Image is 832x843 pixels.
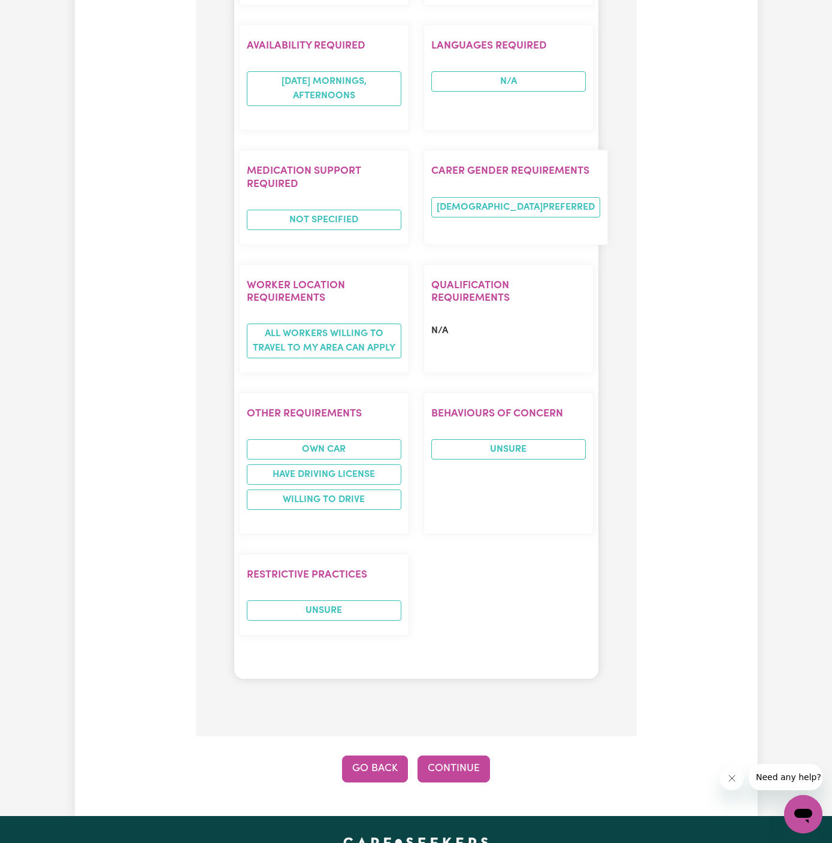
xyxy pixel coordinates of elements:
[247,569,401,581] h2: Restrictive Practices
[417,756,490,782] button: Continue
[431,279,586,304] h2: Qualification requirements
[431,326,448,336] span: N/A
[247,600,401,621] span: UNSURE
[247,279,401,304] h2: Worker location requirements
[784,795,822,833] iframe: Button to launch messaging window
[749,764,822,790] iframe: Message from company
[431,197,600,217] span: [DEMOGRAPHIC_DATA] preferred
[431,407,586,420] h2: Behaviours of Concern
[247,210,401,230] span: Not specified
[247,40,401,52] h2: Availability required
[431,40,586,52] h2: Languages required
[431,439,586,460] span: UNSURE
[247,464,401,485] li: Have driving license
[431,71,586,92] span: N/A
[247,439,401,460] li: Own Car
[247,165,401,190] h2: Medication Support Required
[247,407,401,420] h2: Other requirements
[342,756,408,782] button: Go Back
[720,766,744,790] iframe: Close message
[431,165,600,177] h2: Carer gender requirements
[247,490,401,510] li: Willing to drive
[247,324,401,358] span: All workers willing to travel to my area can apply
[247,71,401,106] li: [DATE] mornings, afternoons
